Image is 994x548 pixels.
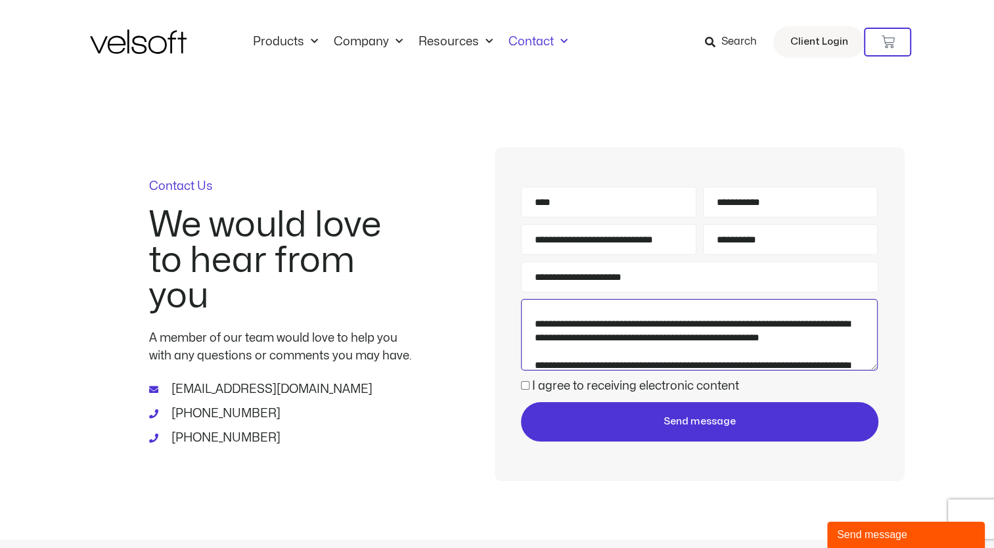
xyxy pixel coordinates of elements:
img: Velsoft Training Materials [90,30,187,54]
label: I agree to receiving electronic content [532,380,739,392]
a: Client Login [773,26,864,58]
span: [EMAIL_ADDRESS][DOMAIN_NAME] [168,380,373,398]
p: A member of our team would love to help you with any questions or comments you may have. [149,329,412,365]
a: Search [704,31,765,53]
span: Send message [664,414,735,430]
a: CompanyMenu Toggle [326,35,411,49]
a: ProductsMenu Toggle [245,35,326,49]
h2: We would love to hear from you [149,208,412,314]
nav: Menu [245,35,576,49]
span: Search [721,34,756,51]
button: Send message [521,402,878,442]
a: [EMAIL_ADDRESS][DOMAIN_NAME] [149,380,412,398]
span: Client Login [790,34,847,51]
p: Contact Us [149,181,412,193]
a: ContactMenu Toggle [501,35,576,49]
a: ResourcesMenu Toggle [411,35,501,49]
span: [PHONE_NUMBER] [168,429,281,447]
span: [PHONE_NUMBER] [168,405,281,422]
iframe: chat widget [827,519,987,548]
